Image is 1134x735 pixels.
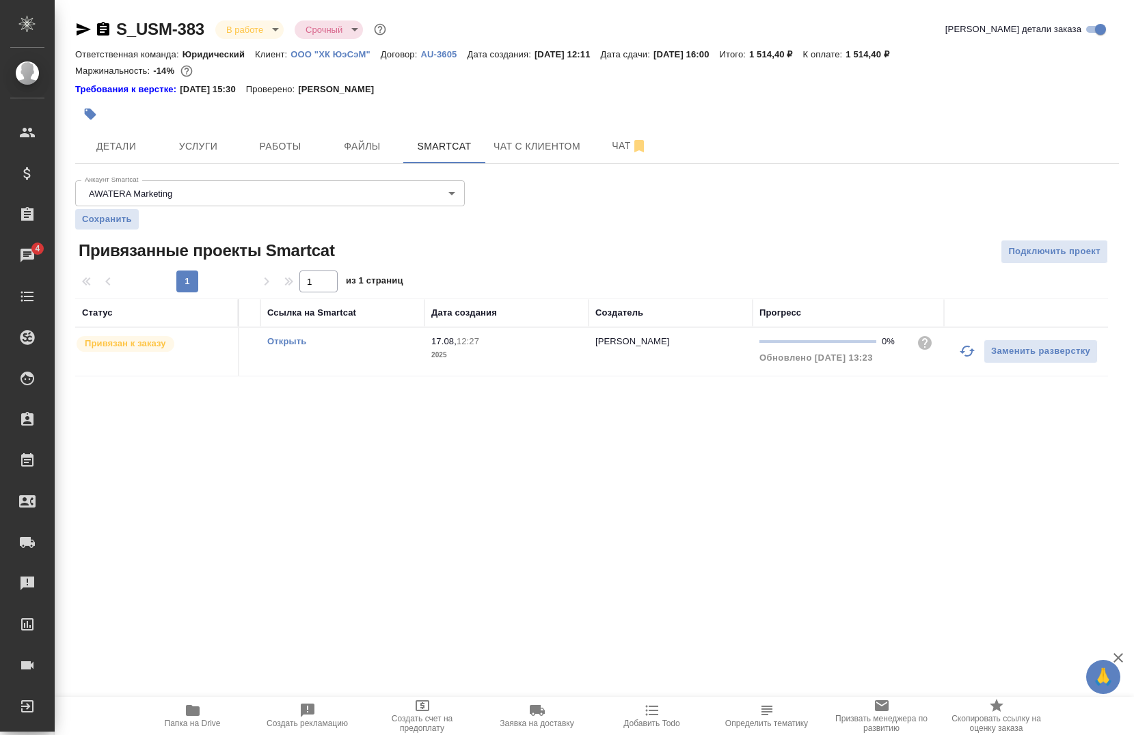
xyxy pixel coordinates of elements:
span: Скопировать ссылку на оценку заказа [947,714,1046,733]
p: 17.08, [431,336,457,346]
button: В работе [222,24,267,36]
span: Работы [247,138,313,155]
div: Нажми, чтобы открыть папку с инструкцией [75,83,180,96]
a: 4 [3,238,51,273]
span: Создать счет на предоплату [373,714,472,733]
button: Срочный [301,24,347,36]
a: S_USM-383 [116,20,204,38]
span: Добавить Todo [623,719,679,728]
a: Требования к верстке: [75,83,180,96]
div: В работе [215,20,284,39]
p: К оплате: [803,49,846,59]
p: [PERSON_NAME] [298,83,384,96]
p: Итого: [720,49,749,59]
p: Маржинальность: [75,66,153,76]
span: 4 [27,242,48,255]
div: Ссылка на Smartcat [267,306,356,320]
a: AU-3605 [420,48,467,59]
p: Дата создания: [467,49,534,59]
span: Привязанные проекты Smartcat [75,240,335,262]
p: Дата сдачи: [601,49,653,59]
div: Статус [82,306,113,320]
span: Чат с клиентом [494,138,580,155]
button: Призвать менеджера по развитию [824,697,939,735]
p: Договор: [381,49,421,59]
button: Папка на Drive [135,697,250,735]
p: 2025 [431,348,582,362]
span: Обновлено [DATE] 13:23 [759,352,873,363]
button: Добавить Todo [595,697,710,735]
div: В работе [295,20,363,39]
p: ООО "ХК ЮэСэМ" [291,49,380,59]
span: Подключить проект [1008,244,1101,260]
p: 12:27 [457,336,479,346]
span: из 1 страниц [346,273,403,292]
span: Призвать менеджера по развитию [833,714,931,733]
a: ООО "ХК ЮэСэМ" [291,48,380,59]
span: Файлы [329,138,395,155]
p: Проверено: [246,83,299,96]
p: Клиент: [255,49,291,59]
a: Открыть [267,336,306,346]
p: 1 514,40 ₽ [846,49,900,59]
p: [DATE] 16:00 [653,49,720,59]
button: Создать счет на предоплату [365,697,480,735]
div: 0% [882,335,906,348]
button: Подключить проект [1001,240,1108,264]
span: Заявка на доставку [500,719,573,728]
span: Детали [83,138,149,155]
button: Определить тематику [710,697,824,735]
button: Скопировать ссылку для ЯМессенджера [75,21,92,38]
button: 🙏 [1086,660,1120,694]
span: Услуги [165,138,231,155]
svg: Отписаться [631,138,647,154]
button: Скопировать ссылку [95,21,111,38]
button: Создать рекламацию [250,697,365,735]
div: Создатель [595,306,643,320]
button: AWATERA Marketing [85,188,176,199]
span: Определить тематику [725,719,808,728]
p: Ответственная команда: [75,49,183,59]
div: AWATERA Marketing [75,180,465,206]
span: Создать рекламацию [267,719,348,728]
p: [PERSON_NAME] [595,336,670,346]
button: Скопировать ссылку на оценку заказа [939,697,1054,735]
span: Чат [597,137,662,154]
button: Сохранить [75,209,139,230]
button: Заменить разверстку [984,339,1098,363]
span: Smartcat [411,138,477,155]
button: Доп статусы указывают на важность/срочность заказа [371,20,389,38]
p: Привязан к заказу [85,337,166,350]
p: Юридический [183,49,255,59]
span: [PERSON_NAME] детали заказа [945,23,1081,36]
span: Сохранить [82,212,132,226]
span: Заменить разверстку [991,344,1090,359]
div: Дата создания [431,306,497,320]
button: Заявка на доставку [480,697,595,735]
p: 1 514,40 ₽ [749,49,803,59]
span: Папка на Drive [165,719,221,728]
p: [DATE] 15:30 [180,83,246,96]
p: AU-3605 [420,49,467,59]
button: Добавить тэг [75,99,105,129]
span: 🙏 [1092,663,1115,691]
p: [DATE] 12:11 [535,49,601,59]
button: Обновить прогресс [951,335,984,367]
button: 1441.76 RUB; [178,62,195,80]
p: -14% [153,66,178,76]
div: Прогресс [759,306,801,320]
